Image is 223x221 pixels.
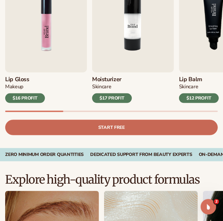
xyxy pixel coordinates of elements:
[179,93,219,103] div: $12 PROFIT
[5,93,45,103] div: $16 PROFIT
[92,93,132,103] div: $17 PROFIT
[92,84,111,90] div: SKINCARE
[201,199,216,215] iframe: Intercom live chat
[5,120,218,135] a: Start free
[5,76,45,83] h3: Lip Gloss
[5,152,84,158] div: Zero Minimum Order QuantitieS
[5,174,200,186] h2: Explore high-quality product formulas
[5,84,23,90] div: MAKEUP
[92,76,132,83] h3: Moisturizer
[90,152,192,158] div: Dedicated Support From Beauty Experts
[214,199,219,204] span: 2
[179,76,219,83] h3: Lip Balm
[179,84,198,90] div: SKINCARE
